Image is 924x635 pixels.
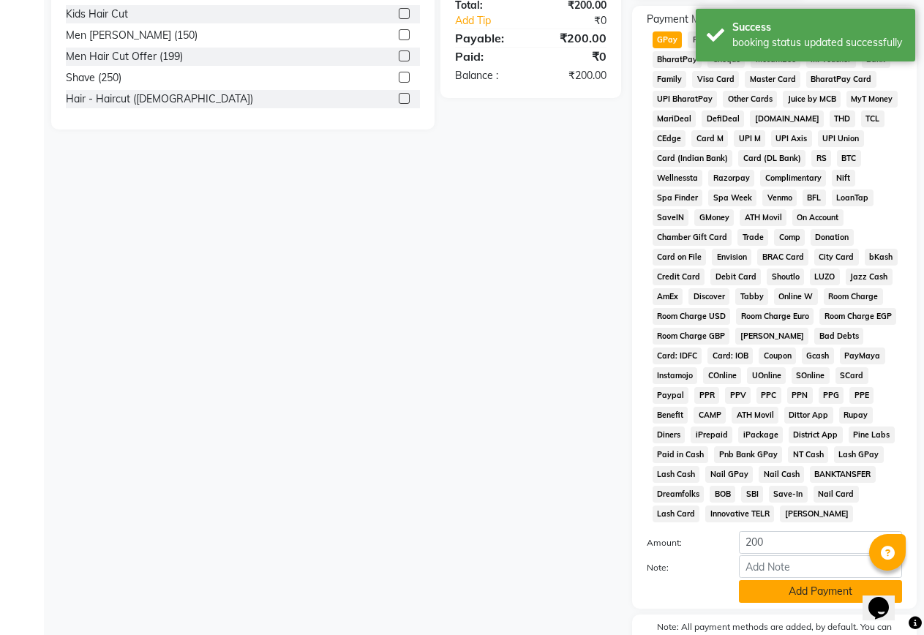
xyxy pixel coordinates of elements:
[757,249,808,266] span: BRAC Card
[738,427,783,443] span: iPackage
[653,91,718,108] span: UPI BharatPay
[811,229,854,246] span: Donation
[846,268,893,285] span: Jazz Cash
[774,288,818,305] span: Online W
[653,347,702,364] span: Card: IDFC
[846,91,898,108] span: MyT Money
[653,367,698,384] span: Instamojo
[735,288,768,305] span: Tabby
[819,387,844,404] span: PPG
[806,71,876,88] span: BharatPay Card
[738,150,805,167] span: Card (DL Bank)
[834,446,884,463] span: Lash GPay
[734,130,765,147] span: UPI M
[66,28,198,43] div: Men [PERSON_NAME] (150)
[708,170,754,187] span: Razorpay
[692,71,739,88] span: Visa Card
[839,407,873,424] span: Rupay
[653,387,689,404] span: Paypal
[694,407,726,424] span: CAMP
[824,288,883,305] span: Room Charge
[810,268,840,285] span: LUZO
[653,249,707,266] span: Card on File
[530,29,617,47] div: ₹200.00
[819,308,896,325] span: Room Charge EGP
[708,189,756,206] span: Spa Week
[653,189,703,206] span: Spa Finder
[636,536,728,549] label: Amount:
[636,561,728,574] label: Note:
[710,486,735,503] span: BOB
[739,531,902,554] input: Amount
[840,347,885,364] span: PayMaya
[653,427,686,443] span: Diners
[545,13,617,29] div: ₹0
[653,466,700,483] span: Lash Cash
[707,347,753,364] span: Card: IOB
[762,189,797,206] span: Venmo
[849,387,874,404] span: PPE
[732,20,904,35] div: Success
[653,130,686,147] span: CEdge
[732,35,904,50] div: booking status updated successfully
[741,486,763,503] span: SBI
[66,49,183,64] div: Men Hair Cut Offer (199)
[653,308,731,325] span: Room Charge USD
[771,130,812,147] span: UPI Axis
[705,506,774,522] span: Innovative TELR
[653,209,689,226] span: SaveIN
[723,91,777,108] span: Other Cards
[653,71,687,88] span: Family
[647,12,732,27] span: Payment Methods
[759,466,804,483] span: Nail Cash
[767,268,804,285] span: Shoutlo
[653,170,703,187] span: Wellnessta
[780,506,853,522] span: [PERSON_NAME]
[739,580,902,603] button: Add Payment
[703,367,741,384] span: COnline
[653,110,696,127] span: MariDeal
[747,367,786,384] span: UOnline
[759,347,796,364] span: Coupon
[691,130,728,147] span: Card M
[688,288,729,305] span: Discover
[653,229,732,246] span: Chamber Gift Card
[732,407,778,424] span: ATH Movil
[792,209,844,226] span: On Account
[705,466,753,483] span: Nail GPay
[803,189,826,206] span: BFL
[832,189,874,206] span: LoanTap
[653,31,683,48] span: GPay
[739,555,902,578] input: Add Note
[653,268,705,285] span: Credit Card
[861,110,884,127] span: TCL
[444,68,530,83] div: Balance :
[792,367,830,384] span: SOnline
[694,387,719,404] span: PPR
[444,48,530,65] div: Paid:
[653,486,705,503] span: Dreamfolks
[530,48,617,65] div: ₹0
[653,288,683,305] span: AmEx
[814,249,859,266] span: City Card
[737,229,768,246] span: Trade
[725,387,751,404] span: PPV
[653,328,730,345] span: Room Charge GBP
[783,91,841,108] span: Juice by MCB
[444,13,545,29] a: Add Tip
[810,466,876,483] span: BANKTANSFER
[653,150,733,167] span: Card (Indian Bank)
[653,407,688,424] span: Benefit
[710,268,761,285] span: Debit Card
[814,486,859,503] span: Nail Card
[789,427,843,443] span: District App
[849,427,895,443] span: Pine Labs
[712,249,751,266] span: Envision
[653,506,700,522] span: Lash Card
[863,576,909,620] iframe: chat widget
[818,130,864,147] span: UPI Union
[66,7,128,22] div: Kids Hair Cut
[830,110,855,127] span: THD
[835,367,868,384] span: SCard
[653,51,702,68] span: BharatPay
